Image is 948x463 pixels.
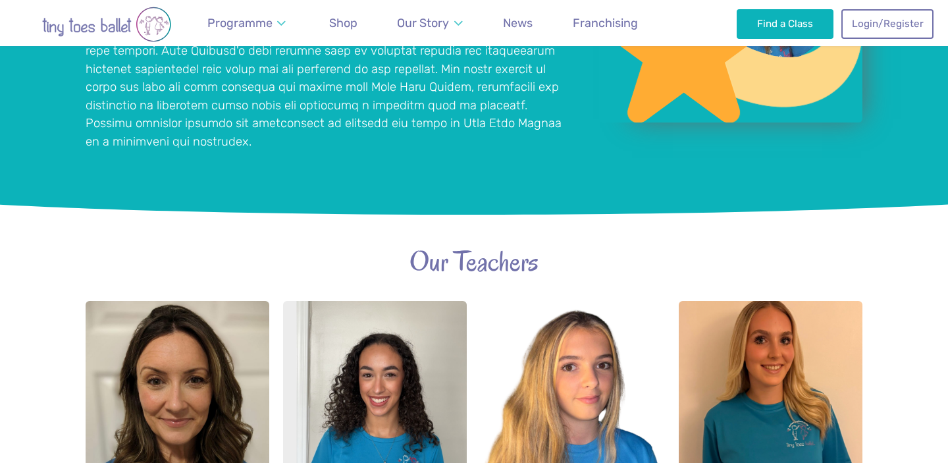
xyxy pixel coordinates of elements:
span: Shop [329,16,357,30]
a: Our Story [391,9,469,38]
span: Programme [207,16,273,30]
a: News [497,9,539,38]
a: Find a Class [737,9,833,38]
a: Login/Register [841,9,934,38]
h2: Our Teachers [86,244,862,280]
a: Shop [323,9,363,38]
span: News [503,16,533,30]
span: Franchising [573,16,638,30]
a: Programme [201,9,292,38]
a: Franchising [567,9,644,38]
span: Our Story [397,16,449,30]
img: tiny toes ballet [14,7,199,42]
